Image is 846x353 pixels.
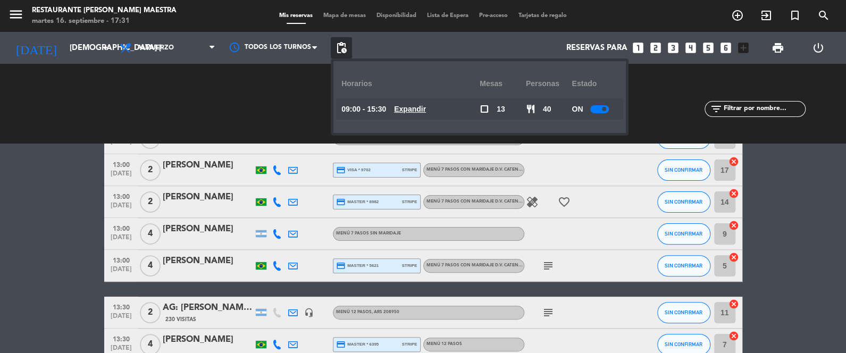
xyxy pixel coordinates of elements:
[649,41,663,55] i: looks_two
[336,310,399,314] span: Menú 12 Pasos
[140,223,161,245] span: 4
[728,252,739,263] i: cancel
[163,158,253,172] div: [PERSON_NAME]
[665,341,702,347] span: SIN CONFIRMAR
[140,302,161,323] span: 2
[426,263,561,267] span: Menú 7 Pasos con maridaje D.V. Catena - [PERSON_NAME]
[304,308,314,317] i: headset_mic
[480,69,526,98] div: Mesas
[336,165,346,175] i: credit_card
[526,69,572,98] div: personas
[402,341,417,348] span: stripe
[731,9,744,22] i: add_circle_outline
[341,103,386,115] span: 09:00 - 15:30
[572,103,583,115] span: ON
[336,197,379,207] span: master * 8982
[474,13,513,19] span: Pre-acceso
[666,41,680,55] i: looks_3
[526,196,539,208] i: healing
[372,310,399,314] span: , ARS 208950
[558,196,571,208] i: favorite_border
[108,138,135,150] span: [DATE]
[657,255,710,276] button: SIN CONFIRMAR
[572,69,618,98] div: Estado
[108,313,135,325] span: [DATE]
[542,306,555,319] i: subject
[657,302,710,323] button: SIN CONFIRMAR
[631,41,645,55] i: looks_one
[274,13,318,19] span: Mis reservas
[665,263,702,268] span: SIN CONFIRMAR
[140,191,161,213] span: 2
[336,261,346,271] i: credit_card
[665,167,702,173] span: SIN CONFIRMAR
[817,9,830,22] i: search
[32,5,177,16] div: Restaurante [PERSON_NAME] Maestra
[665,309,702,315] span: SIN CONFIRMAR
[336,165,371,175] span: visa * 9702
[402,166,417,173] span: stripe
[371,13,422,19] span: Disponibilidad
[163,333,253,347] div: [PERSON_NAME]
[684,41,698,55] i: looks_4
[336,231,401,236] span: Menú 7 Pasos sin maridaje
[760,9,773,22] i: exit_to_app
[108,202,135,214] span: [DATE]
[108,332,135,344] span: 13:30
[163,222,253,236] div: [PERSON_NAME]
[165,315,196,324] span: 230 Visitas
[657,223,710,245] button: SIN CONFIRMAR
[163,190,253,204] div: [PERSON_NAME]
[336,261,379,271] span: master * 5621
[772,41,784,54] span: print
[336,340,346,349] i: credit_card
[394,105,426,113] u: Expandir
[657,191,710,213] button: SIN CONFIRMAR
[99,41,112,54] i: arrow_drop_down
[798,32,838,64] div: LOG OUT
[32,16,177,27] div: martes 16. septiembre - 17:31
[108,222,135,234] span: 13:00
[566,44,627,53] span: Reservas para
[8,6,24,22] i: menu
[336,340,379,349] span: master * 6395
[789,9,801,22] i: turned_in_not
[108,300,135,313] span: 13:30
[163,254,253,268] div: [PERSON_NAME]
[543,103,551,115] span: 40
[426,167,561,172] span: Menú 7 Pasos con maridaje D.V. Catena - [PERSON_NAME]
[542,259,555,272] i: subject
[336,197,346,207] i: credit_card
[422,13,474,19] span: Lista de Espera
[426,199,589,204] span: Menú 7 Pasos con maridaje D.V. Catena - [PERSON_NAME]
[137,44,174,52] span: Almuerzo
[710,103,723,115] i: filter_list
[811,41,824,54] i: power_settings_new
[335,41,348,54] span: pending_actions
[513,13,572,19] span: Tarjetas de regalo
[402,262,417,269] span: stripe
[497,103,505,115] span: 13
[108,254,135,266] span: 13:00
[140,255,161,276] span: 4
[728,331,739,341] i: cancel
[341,69,480,98] div: Horarios
[8,36,64,60] i: [DATE]
[728,299,739,309] i: cancel
[657,159,710,181] button: SIN CONFIRMAR
[736,41,750,55] i: add_box
[108,266,135,278] span: [DATE]
[480,104,489,114] span: check_box_outline_blank
[108,190,135,202] span: 13:00
[402,198,417,205] span: stripe
[108,234,135,246] span: [DATE]
[665,199,702,205] span: SIN CONFIRMAR
[140,159,161,181] span: 2
[701,41,715,55] i: looks_5
[526,104,535,114] span: restaurant
[108,170,135,182] span: [DATE]
[728,156,739,167] i: cancel
[728,220,739,231] i: cancel
[8,6,24,26] button: menu
[719,41,733,55] i: looks_6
